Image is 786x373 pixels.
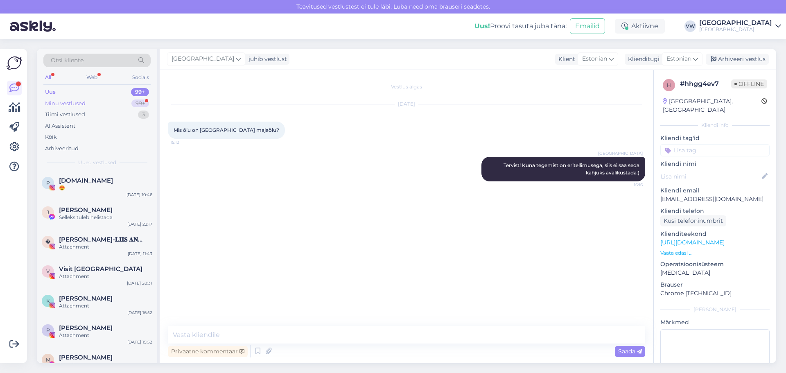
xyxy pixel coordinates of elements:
p: Kliendi email [660,186,770,195]
div: 😍 [59,184,152,192]
span: [GEOGRAPHIC_DATA] [172,54,234,63]
div: Kõik [45,133,57,141]
div: Klient [555,55,575,63]
div: Attachment [59,302,152,310]
a: [GEOGRAPHIC_DATA][GEOGRAPHIC_DATA] [699,20,781,33]
p: Operatsioonisüsteem [660,260,770,269]
div: Arhiveeri vestlus [706,54,769,65]
p: Vaata edasi ... [660,249,770,257]
img: Askly Logo [7,55,22,71]
span: M [46,357,50,363]
span: J [47,209,49,215]
span: 15:12 [170,139,201,145]
div: Web [85,72,99,83]
span: [GEOGRAPHIC_DATA] [598,150,643,156]
button: Emailid [570,18,605,34]
div: Attachment [59,243,152,251]
div: 99+ [131,99,149,108]
div: Kliendi info [660,122,770,129]
span: 𝐀𝐍𝐍𝐀-𝐋𝐈𝐈𝐒 𝐀𝐍𝐍𝐔𝐒 [59,236,144,243]
div: VW [684,20,696,32]
p: Kliendi tag'id [660,134,770,142]
div: [PERSON_NAME] [660,306,770,313]
span: Raili Roosmaa [59,324,113,332]
p: Kliendi nimi [660,160,770,168]
span: Visit Pärnu [59,265,142,273]
p: Klienditeekond [660,230,770,238]
div: Tiimi vestlused [45,111,85,119]
input: Lisa tag [660,144,770,156]
span: Otsi kliente [51,56,84,65]
span: � [45,239,50,245]
span: Tervist! Kuna tegemist on eritellimusega, siis ei saa seda kahjuks avalikustada:) [504,162,641,176]
div: Küsi telefoninumbrit [660,215,726,226]
div: All [43,72,53,83]
div: [GEOGRAPHIC_DATA] [699,20,772,26]
div: [DATE] 20:31 [127,280,152,286]
span: Estonian [666,54,691,63]
div: Selleks tuleb helistada [59,214,152,221]
span: Katri Kägo [59,295,113,302]
div: Aktiivne [615,19,665,34]
b: Uus! [474,22,490,30]
span: Uued vestlused [78,159,116,166]
div: Klienditugi [625,55,660,63]
div: [DATE] 10:46 [126,192,152,198]
div: Attachment [59,361,152,368]
span: h [667,82,671,88]
span: Saada [618,348,642,355]
div: [DATE] 15:52 [127,339,152,345]
div: Privaatne kommentaar [168,346,248,357]
span: P [46,180,50,186]
div: [DATE] 16:52 [127,310,152,316]
div: AI Assistent [45,122,75,130]
div: # hhgg4ev7 [680,79,731,89]
span: 16:16 [612,182,643,188]
div: 99+ [131,88,149,96]
div: [DATE] 11:43 [128,251,152,257]
div: juhib vestlust [245,55,287,63]
div: [GEOGRAPHIC_DATA], [GEOGRAPHIC_DATA] [663,97,761,114]
a: [URL][DOMAIN_NAME] [660,239,725,246]
div: Attachment [59,332,152,339]
div: Arhiveeritud [45,145,79,153]
span: R [46,327,50,333]
div: [DATE] [168,100,645,108]
span: Estonian [582,54,607,63]
p: [EMAIL_ADDRESS][DOMAIN_NAME] [660,195,770,203]
p: Märkmed [660,318,770,327]
p: Brauser [660,280,770,289]
span: Offline [731,79,767,88]
input: Lisa nimi [661,172,760,181]
div: Uus [45,88,56,96]
div: Vestlus algas [168,83,645,90]
p: Chrome [TECHNICAL_ID] [660,289,770,298]
div: Attachment [59,273,152,280]
div: Proovi tasuta juba täna: [474,21,567,31]
span: Mis õlu on [GEOGRAPHIC_DATA] majaõlu? [174,127,279,133]
p: [MEDICAL_DATA] [660,269,770,277]
div: Socials [131,72,151,83]
p: Kliendi telefon [660,207,770,215]
span: K [46,298,50,304]
div: [GEOGRAPHIC_DATA] [699,26,772,33]
span: Jaanika Aasav [59,206,113,214]
span: Päevapraad.ee [59,177,113,184]
div: Minu vestlused [45,99,86,108]
span: V [46,268,50,274]
span: Mohsin Mia [59,354,113,361]
div: 3 [138,111,149,119]
div: [DATE] 22:17 [127,221,152,227]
